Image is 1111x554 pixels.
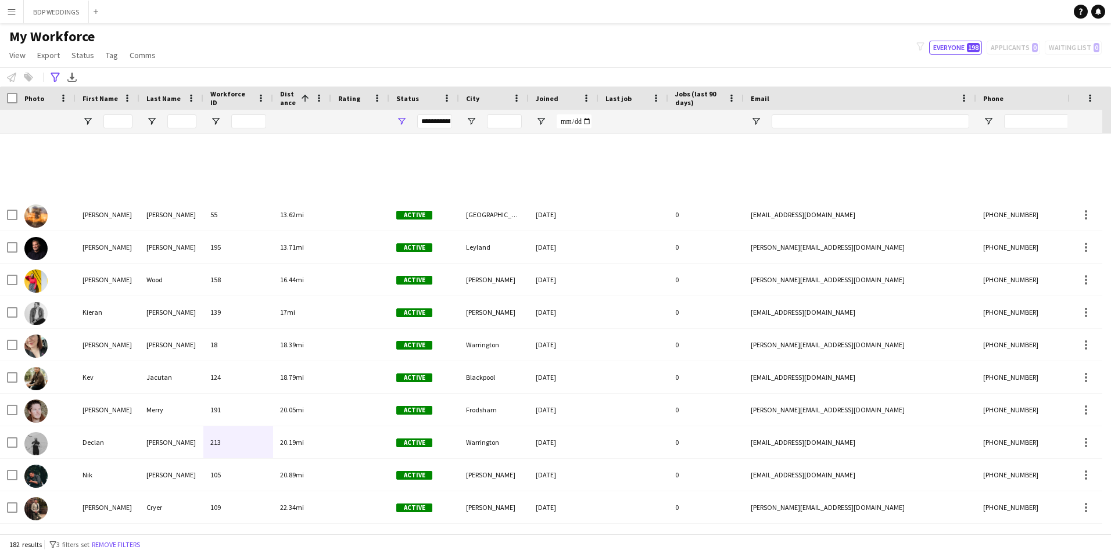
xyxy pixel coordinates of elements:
[744,394,976,426] div: [PERSON_NAME][EMAIL_ADDRESS][DOMAIN_NAME]
[529,199,598,231] div: [DATE]
[103,114,132,128] input: First Name Filter Input
[396,211,432,220] span: Active
[338,94,360,103] span: Rating
[167,114,196,128] input: Last Name Filter Input
[130,50,156,60] span: Comms
[139,264,203,296] div: Wood
[396,308,432,317] span: Active
[210,116,221,127] button: Open Filter Menu
[203,426,273,458] div: 213
[668,361,744,393] div: 0
[71,50,94,60] span: Status
[529,264,598,296] div: [DATE]
[139,231,203,263] div: [PERSON_NAME]
[459,361,529,393] div: Blackpool
[33,48,64,63] a: Export
[139,459,203,491] div: [PERSON_NAME]
[668,394,744,426] div: 0
[24,94,44,103] span: Photo
[101,48,123,63] a: Tag
[459,231,529,263] div: Leyland
[139,361,203,393] div: Jacutan
[557,114,592,128] input: Joined Filter Input
[280,308,295,316] span: 17mi
[67,48,99,63] a: Status
[280,210,304,219] span: 13.62mi
[466,94,479,103] span: City
[76,361,139,393] div: Kev
[536,94,558,103] span: Joined
[203,199,273,231] div: 55
[668,459,744,491] div: 0
[675,89,723,107] span: Jobs (last 90 days)
[459,264,529,296] div: [PERSON_NAME]
[744,491,976,523] div: [PERSON_NAME][EMAIL_ADDRESS][DOMAIN_NAME]
[24,400,48,423] img: Joel Merry
[24,497,48,520] img: Paul Cryer
[529,231,598,263] div: [DATE]
[459,459,529,491] div: [PERSON_NAME]
[65,70,79,84] app-action-btn: Export XLSX
[203,394,273,426] div: 191
[48,70,62,84] app-action-btn: Advanced filters
[744,426,976,458] div: [EMAIL_ADDRESS][DOMAIN_NAME]
[280,89,296,107] span: Distance
[744,264,976,296] div: [PERSON_NAME][EMAIL_ADDRESS][DOMAIN_NAME]
[24,204,48,228] img: Andrew Ian
[76,296,139,328] div: Kieran
[76,264,139,296] div: [PERSON_NAME]
[203,264,273,296] div: 158
[83,94,118,103] span: First Name
[76,231,139,263] div: [PERSON_NAME]
[76,199,139,231] div: [PERSON_NAME]
[529,296,598,328] div: [DATE]
[529,394,598,426] div: [DATE]
[9,28,95,45] span: My Workforce
[744,361,976,393] div: [EMAIL_ADDRESS][DOMAIN_NAME]
[139,426,203,458] div: [PERSON_NAME]
[146,94,181,103] span: Last Name
[280,275,304,284] span: 16.44mi
[125,48,160,63] a: Comms
[9,50,26,60] span: View
[139,329,203,361] div: [PERSON_NAME]
[459,426,529,458] div: Warrington
[529,329,598,361] div: [DATE]
[459,491,529,523] div: [PERSON_NAME]
[744,199,976,231] div: [EMAIL_ADDRESS][DOMAIN_NAME]
[668,296,744,328] div: 0
[139,491,203,523] div: Cryer
[396,341,432,350] span: Active
[983,94,1004,103] span: Phone
[24,269,48,293] img: Anna Wood
[396,94,419,103] span: Status
[459,296,529,328] div: [PERSON_NAME]
[24,302,48,325] img: Kieran Bellis
[396,116,407,127] button: Open Filter Menu
[203,491,273,523] div: 109
[459,199,529,231] div: [GEOGRAPHIC_DATA]
[751,94,769,103] span: Email
[668,231,744,263] div: 0
[967,43,980,52] span: 198
[929,41,982,55] button: Everyone198
[668,491,744,523] div: 0
[744,459,976,491] div: [EMAIL_ADDRESS][DOMAIN_NAME]
[466,116,476,127] button: Open Filter Menu
[89,538,142,551] button: Remove filters
[24,432,48,455] img: Declan Cadman
[280,373,304,382] span: 18.79mi
[24,367,48,390] img: Kev Jacutan
[280,405,304,414] span: 20.05mi
[76,329,139,361] div: [PERSON_NAME]
[280,340,304,349] span: 18.39mi
[529,459,598,491] div: [DATE]
[5,48,30,63] a: View
[529,361,598,393] div: [DATE]
[396,503,432,512] span: Active
[203,329,273,361] div: 18
[24,1,89,23] button: BDP WEDDINGS
[668,199,744,231] div: 0
[76,491,139,523] div: [PERSON_NAME]
[106,50,118,60] span: Tag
